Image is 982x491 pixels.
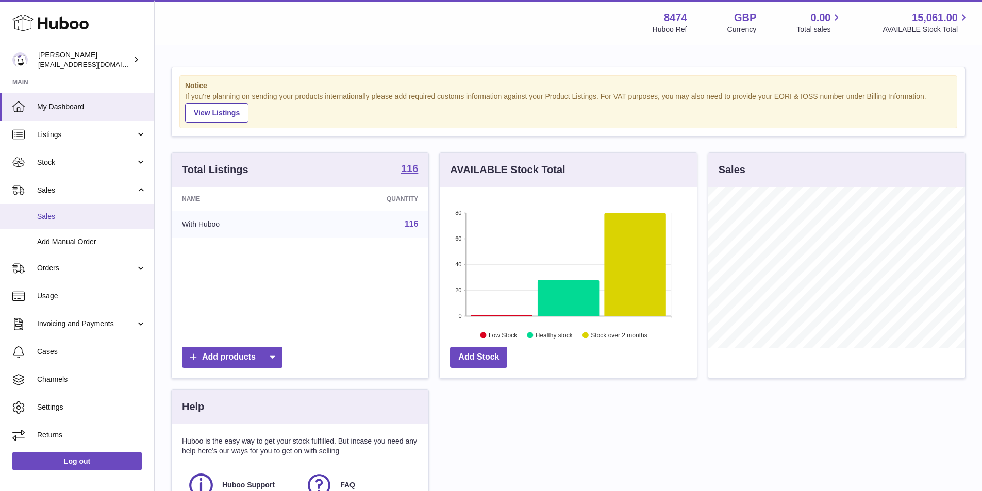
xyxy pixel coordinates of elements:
div: Currency [727,25,757,35]
text: Low Stock [489,331,518,338]
td: With Huboo [172,211,307,238]
span: [EMAIL_ADDRESS][DOMAIN_NAME] [38,60,152,69]
span: 0.00 [811,11,831,25]
a: 116 [401,163,418,176]
div: [PERSON_NAME] [38,50,131,70]
text: 0 [459,313,462,319]
span: Listings [37,130,136,140]
img: orders@neshealth.com [12,52,28,67]
span: FAQ [340,480,355,490]
a: Log out [12,452,142,470]
text: 60 [456,235,462,242]
h3: AVAILABLE Stock Total [450,163,565,177]
div: If you're planning on sending your products internationally please add required customs informati... [185,92,952,123]
a: 116 [405,219,419,228]
a: Add Stock [450,347,507,368]
span: Stock [37,158,136,167]
p: Huboo is the easy way to get your stock fulfilled. But incase you need any help here's our ways f... [182,436,418,456]
div: Huboo Ref [653,25,687,35]
span: Sales [37,185,136,195]
h3: Help [182,400,204,414]
strong: 116 [401,163,418,174]
span: Usage [37,291,146,301]
th: Quantity [307,187,428,211]
a: 15,061.00 AVAILABLE Stock Total [883,11,970,35]
span: Sales [37,212,146,222]
text: 80 [456,210,462,216]
span: Add Manual Order [37,237,146,247]
a: Add products [182,347,282,368]
h3: Sales [719,163,745,177]
strong: Notice [185,81,952,91]
span: 15,061.00 [912,11,958,25]
h3: Total Listings [182,163,248,177]
span: Total sales [796,25,842,35]
span: Returns [37,430,146,440]
text: 40 [456,261,462,267]
span: Huboo Support [222,480,275,490]
a: 0.00 Total sales [796,11,842,35]
th: Name [172,187,307,211]
strong: 8474 [664,11,687,25]
text: Healthy stock [536,331,573,338]
span: Cases [37,347,146,357]
span: Orders [37,263,136,273]
text: 20 [456,287,462,293]
a: View Listings [185,103,248,123]
span: AVAILABLE Stock Total [883,25,970,35]
span: Channels [37,375,146,384]
span: Invoicing and Payments [37,319,136,329]
text: Stock over 2 months [591,331,647,338]
strong: GBP [734,11,756,25]
span: Settings [37,402,146,412]
span: My Dashboard [37,102,146,112]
